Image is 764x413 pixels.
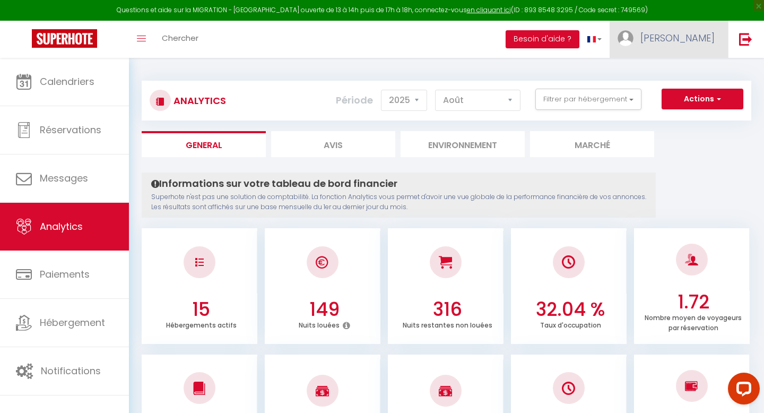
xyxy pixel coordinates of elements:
[271,298,378,321] h3: 149
[530,131,654,157] li: Marché
[645,311,742,332] p: Nombre moyen de voyageurs par réservation
[147,298,255,321] h3: 15
[394,298,501,321] h3: 316
[151,192,646,212] p: Superhote n'est pas une solution de comptabilité. La fonction Analytics vous permet d'avoir une v...
[401,131,525,157] li: Environnement
[535,89,641,110] button: Filtrer par hébergement
[40,220,83,233] span: Analytics
[640,31,715,45] span: [PERSON_NAME]
[618,30,633,46] img: ...
[610,21,728,58] a: ... [PERSON_NAME]
[40,268,90,281] span: Paiements
[299,319,340,330] p: Nuits louées
[166,319,237,330] p: Hébergements actifs
[41,364,101,377] span: Notifications
[142,131,266,157] li: General
[40,123,101,136] span: Réservations
[739,32,752,46] img: logout
[662,89,743,110] button: Actions
[195,258,204,266] img: NO IMAGE
[32,29,97,48] img: Super Booking
[154,21,206,58] a: Chercher
[40,316,105,329] span: Hébergement
[640,291,747,313] h3: 1.72
[685,380,698,392] img: NO IMAGE
[336,89,373,112] label: Période
[162,32,198,44] span: Chercher
[40,75,94,88] span: Calendriers
[540,319,601,330] p: Taux d'occupation
[467,5,511,14] a: en cliquant ici
[517,298,624,321] h3: 32.04 %
[151,178,646,190] h4: Informations sur votre tableau de bord financier
[171,89,226,113] h3: Analytics
[562,382,575,395] img: NO IMAGE
[719,368,764,413] iframe: LiveChat chat widget
[506,30,579,48] button: Besoin d'aide ?
[403,319,492,330] p: Nuits restantes non louées
[271,131,395,157] li: Avis
[40,171,88,185] span: Messages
